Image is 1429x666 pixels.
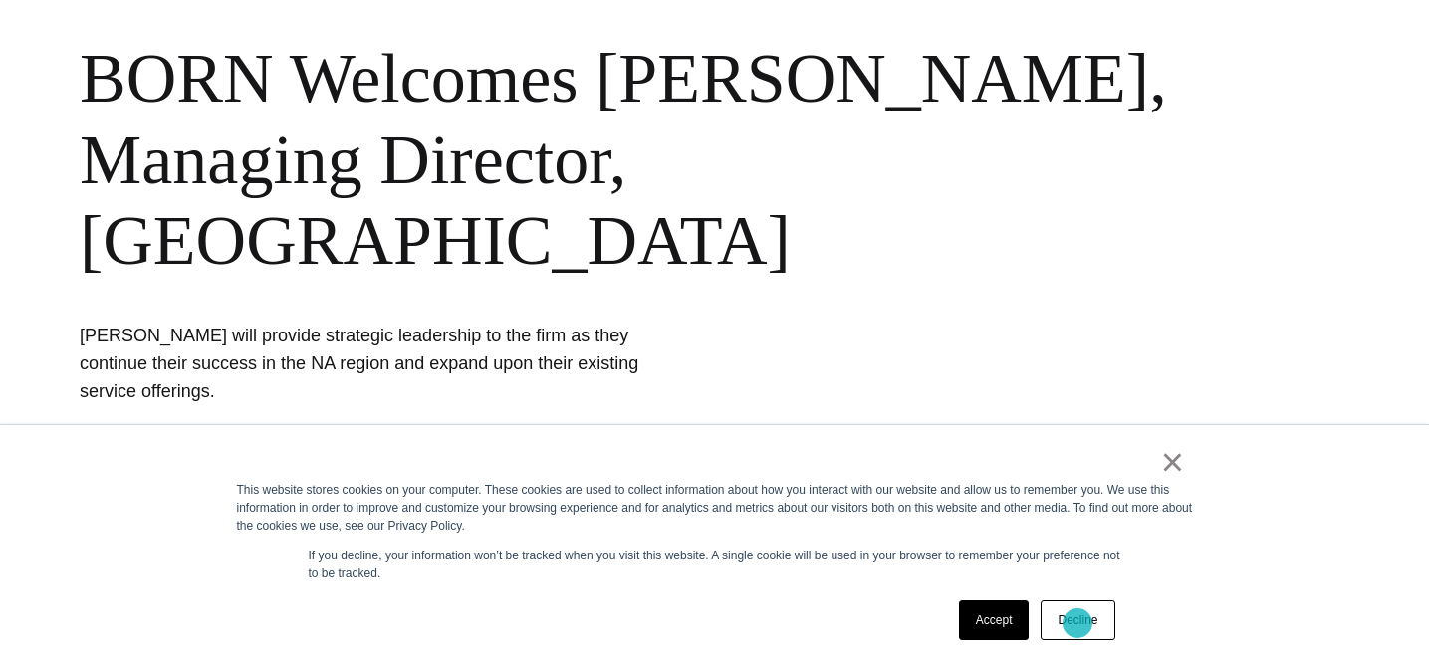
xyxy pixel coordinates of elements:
[309,547,1121,582] p: If you decline, your information won’t be tracked when you visit this website. A single cookie wi...
[1161,453,1185,471] a: ×
[237,481,1193,535] div: This website stores cookies on your computer. These cookies are used to collect information about...
[1041,600,1114,640] a: Decline
[959,600,1030,640] a: Accept
[80,38,1215,282] div: BORN Welcomes [PERSON_NAME], Managing Director, [GEOGRAPHIC_DATA]
[80,322,677,406] h1: [PERSON_NAME] will provide strategic leadership to the firm as they continue their success in the...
